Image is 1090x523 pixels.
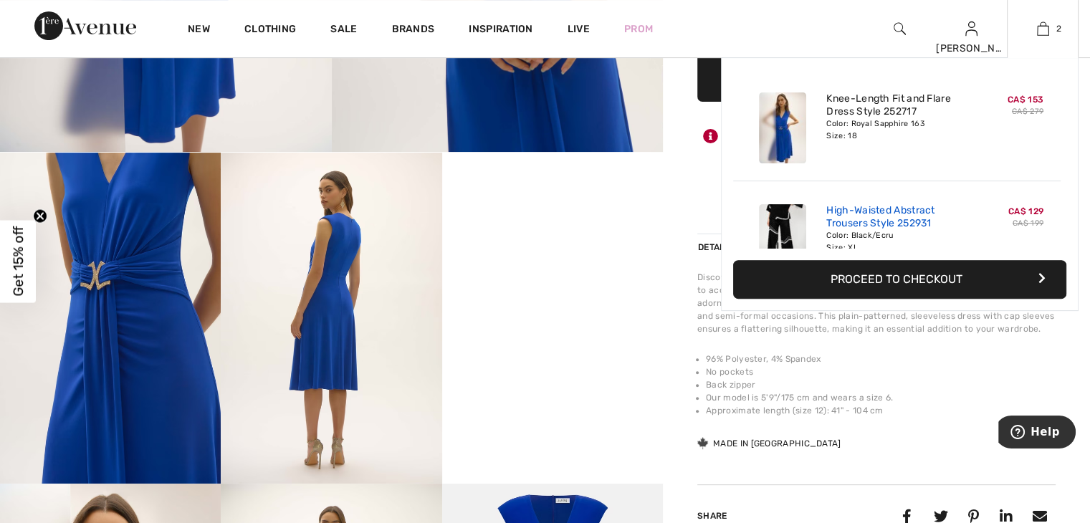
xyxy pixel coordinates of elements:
[10,226,27,297] span: Get 15% off
[697,234,737,260] div: Details
[697,52,1056,102] button: Add to Bag
[826,118,967,141] div: Color: Royal Sapphire 163 Size: 18
[759,92,806,163] img: Knee-Length Fit and Flare Dress Style 252717
[697,172,1056,186] div: or 4 payments of with
[706,391,1056,404] li: Our model is 5'9"/175 cm and wears a size 6.
[1008,206,1043,216] span: CA$ 129
[936,41,1006,56] div: [PERSON_NAME]
[998,416,1076,451] iframe: Opens a widget where you can find more information
[188,23,210,38] a: New
[697,123,1056,149] div: Clearance item. Store credit only.
[826,204,967,230] a: High-Waisted Abstract Trousers Style 252931
[1008,20,1078,37] a: 2
[221,153,441,484] img: Knee-Length Fit and Flare Dress Style 252717. 4
[706,404,1056,417] li: Approximate length (size 12): 41" - 104 cm
[442,153,663,263] video: Your browser does not support the video tag.
[1013,219,1043,228] s: CA$ 199
[697,271,1056,335] div: Discover the allure of [PERSON_NAME]'s knee-length fit and flare dress, designed to accentuate yo...
[965,20,977,37] img: My Info
[1012,107,1043,116] s: CA$ 279
[697,172,1056,191] div: or 4 payments ofCA$ 38.25withSezzle Click to learn more about Sezzle
[469,23,532,38] span: Inspiration
[697,511,727,521] span: Share
[1037,20,1049,37] img: My Bag
[697,437,841,450] div: Made in [GEOGRAPHIC_DATA]
[706,352,1056,365] li: 96% Polyester, 4% Spandex
[965,21,977,35] a: Sign In
[33,209,47,224] button: Close teaser
[826,92,967,118] a: Knee-Length Fit and Flare Dress Style 252717
[1008,95,1043,105] span: CA$ 153
[34,11,136,40] img: 1ère Avenue
[894,20,906,37] img: search the website
[1056,22,1061,35] span: 2
[706,378,1056,391] li: Back zipper
[244,23,296,38] a: Clothing
[624,21,653,37] a: Prom
[330,23,357,38] a: Sale
[826,230,967,253] div: Color: Black/Ecru Size: XL
[568,21,590,37] a: Live
[706,365,1056,378] li: No pockets
[759,204,806,275] img: High-Waisted Abstract Trousers Style 252931
[733,260,1066,299] button: Proceed to Checkout
[392,23,435,38] a: Brands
